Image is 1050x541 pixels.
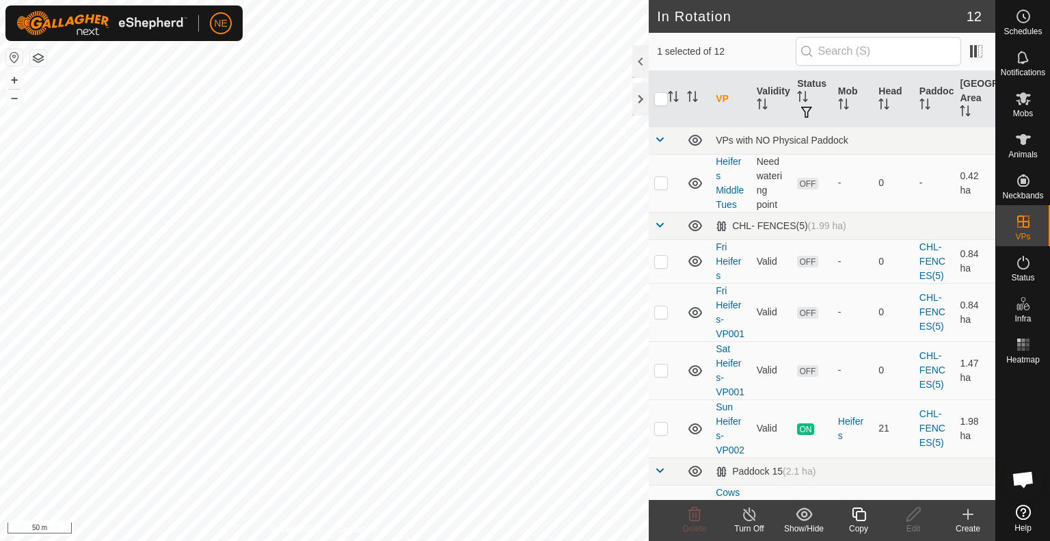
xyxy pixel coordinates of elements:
div: Paddock 15 [716,466,816,477]
div: - [838,176,868,190]
span: Status [1011,274,1034,282]
span: VPs [1015,233,1030,241]
span: 12 [967,6,982,27]
a: Sun Heifers-VP002 [716,401,744,456]
span: Help [1014,524,1032,532]
button: – [6,90,23,106]
td: 1.98 ha [954,399,995,458]
span: Heatmap [1006,356,1040,364]
span: Mobs [1013,109,1033,118]
a: Fri Heifers-VP001 [716,285,744,339]
div: VPs with NO Physical Paddock [716,135,990,146]
p-sorticon: Activate to sort [919,101,930,111]
h2: In Rotation [657,8,967,25]
td: 0 [873,239,914,283]
td: 0.84 ha [954,283,995,341]
a: CHL- FENCES(5) [919,292,945,332]
td: Valid [751,399,792,458]
a: Help [996,499,1050,538]
span: NE [214,16,227,31]
td: 0.42 ha [954,154,995,212]
td: Valid [751,341,792,399]
td: 0.84 ha [954,239,995,283]
span: Delete [683,524,707,533]
td: - [914,154,955,212]
a: CHL- FENCES(5) [919,241,945,281]
th: Mob [833,71,874,127]
span: (1.99 ha) [808,220,846,231]
a: Sat Heifers-VP001 [716,343,744,397]
span: Infra [1014,315,1031,323]
a: Fri Heifers [716,241,741,281]
div: Edit [886,523,941,535]
p-sorticon: Activate to sort [838,101,849,111]
span: OFF [797,307,818,319]
div: Open chat [1003,459,1044,500]
div: Heifers [838,414,868,443]
a: CHL- FENCES(5) [919,408,945,448]
td: 21 [873,399,914,458]
span: OFF [797,178,818,189]
span: Animals [1008,150,1038,159]
td: 0 [873,283,914,341]
div: Copy [831,523,886,535]
div: - [838,363,868,378]
td: 0 [873,154,914,212]
p-sorticon: Activate to sort [687,93,698,104]
span: 1 selected of 12 [657,44,795,59]
img: Gallagher Logo [16,11,187,36]
p-sorticon: Activate to sort [960,107,971,118]
p-sorticon: Activate to sort [797,93,808,104]
th: [GEOGRAPHIC_DATA] Area [954,71,995,127]
td: Valid [751,283,792,341]
p-sorticon: Activate to sort [668,93,679,104]
div: Turn Off [722,523,777,535]
th: VP [710,71,751,127]
a: CHL- FENCES(5) [919,350,945,390]
div: Show/Hide [777,523,831,535]
button: Map Layers [30,50,46,66]
th: Paddock [914,71,955,127]
span: Schedules [1004,27,1042,36]
span: OFF [797,365,818,377]
div: - [838,254,868,269]
p-sorticon: Activate to sort [757,101,768,111]
th: Validity [751,71,792,127]
a: Privacy Policy [271,523,322,536]
span: OFF [797,256,818,267]
span: Neckbands [1002,192,1043,200]
td: Valid [751,239,792,283]
td: 0 [873,341,914,399]
span: (2.1 ha) [783,466,816,477]
span: ON [797,423,813,435]
button: Reset Map [6,49,23,66]
button: + [6,72,23,88]
span: Notifications [1001,68,1045,77]
a: Heifers Middle Tues [716,156,744,210]
p-sorticon: Activate to sort [878,101,889,111]
td: Need watering point [751,154,792,212]
th: Head [873,71,914,127]
div: CHL- FENCES(5) [716,220,846,232]
th: Status [792,71,833,127]
a: Contact Us [338,523,378,536]
td: 1.47 ha [954,341,995,399]
div: Create [941,523,995,535]
div: - [838,305,868,319]
input: Search (S) [796,37,961,66]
